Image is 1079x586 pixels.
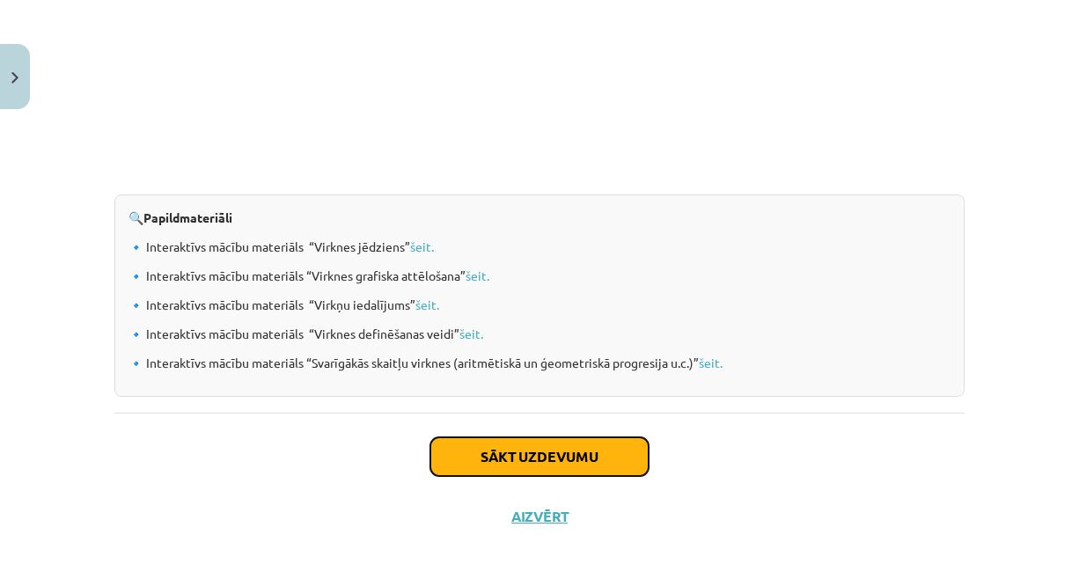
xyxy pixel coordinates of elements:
p: 🔹 Interaktīvs mācību materiāls “Virknes jēdziens” [128,238,951,256]
a: šeit. [415,297,439,312]
b: Papildmateriāli [143,209,232,225]
p: 🔍 [128,209,951,227]
p: 🔹 Interaktīvs mācību materiāls “Virknes definēšanas veidi” [128,325,951,343]
a: šeit. [410,238,434,254]
button: Aizvērt [506,508,573,525]
a: šeit. [459,326,483,341]
img: icon-close-lesson-0947bae3869378f0d4975bcd49f059093ad1ed9edebbc8119c70593378902aed.svg [11,72,18,84]
a: šeit. [466,267,489,283]
button: Sākt uzdevumu [430,437,649,476]
a: šeit. [699,355,723,370]
p: 🔹 Interaktīvs mācību materiāls “Virknes grafiska attēlošana” [128,267,951,285]
p: 🔹 Interaktīvs mācību materiāls “Svarīgākās skaitļu virknes (aritmētiskā un ģeometriskā progresija... [128,354,951,372]
p: 🔹 Interaktīvs mācību materiāls “Virkņu iedalījums” [128,296,951,314]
